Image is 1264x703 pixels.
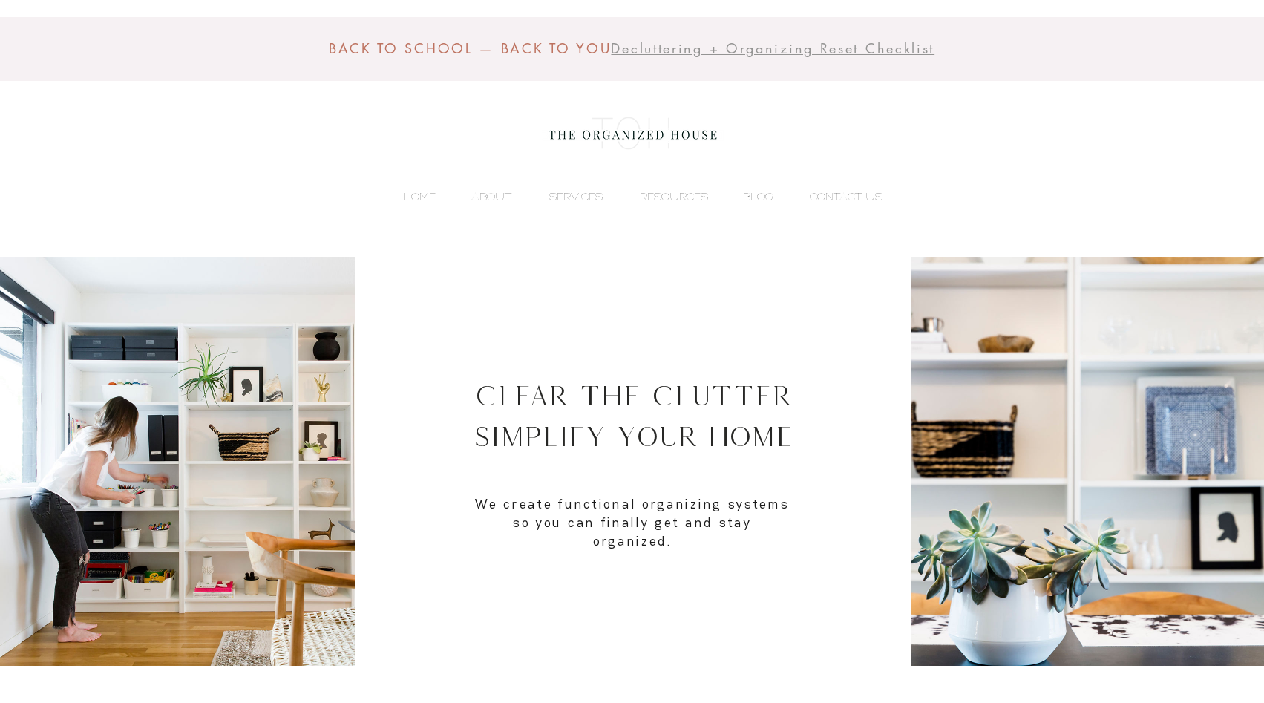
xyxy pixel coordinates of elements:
p: HOME [396,186,443,208]
span: Clear The Clutter Simplify Your Home [474,379,793,453]
a: HOME [374,186,443,208]
a: RESOURCES [610,186,715,208]
a: ABOUT [443,186,519,208]
p: BLOG [736,186,781,208]
p: CONTACT US [802,186,890,208]
a: Decluttering + Organizing Reset Checklist [611,40,934,57]
p: We create functional organizing systems so you can finally get and stay organized. [473,494,792,551]
span: Decluttering + Organizing Reset Checklist [611,39,934,57]
p: RESOURCES [632,186,715,208]
a: BLOG [715,186,781,208]
span: BACK TO SCHOOL — BACK TO YOU [329,39,612,57]
a: CONTACT US [781,186,890,208]
nav: Site [374,186,890,208]
p: ABOUT [464,186,519,208]
a: SERVICES [519,186,610,208]
img: the organized house [542,104,724,163]
p: SERVICES [542,186,610,208]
